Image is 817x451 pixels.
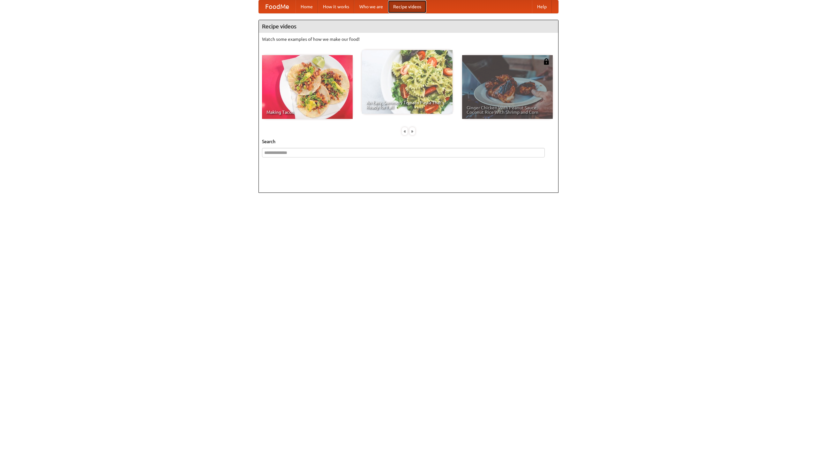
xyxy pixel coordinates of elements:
p: Watch some examples of how we make our food! [262,36,555,42]
span: An Easy, Summery Tomato Pasta That's Ready for Fall [366,100,448,109]
a: FoodMe [259,0,296,13]
a: An Easy, Summery Tomato Pasta That's Ready for Fall [362,50,453,114]
a: Recipe videos [388,0,426,13]
h5: Search [262,138,555,145]
a: Who we are [354,0,388,13]
a: How it works [318,0,354,13]
div: » [409,127,415,135]
div: « [402,127,408,135]
span: Making Tacos [266,110,348,114]
a: Help [532,0,552,13]
a: Home [296,0,318,13]
h4: Recipe videos [259,20,558,33]
img: 483408.png [543,58,550,65]
a: Making Tacos [262,55,353,119]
